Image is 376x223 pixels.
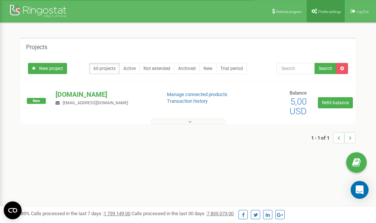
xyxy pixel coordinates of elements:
span: 5,00 USD [290,96,307,117]
nav: ... [311,125,356,151]
span: Balance [290,90,307,96]
div: Open Intercom Messenger [351,181,369,199]
a: Transaction history [167,98,208,104]
u: 1 739 149,00 [104,211,130,216]
u: 7 835 073,00 [207,211,234,216]
a: Not extended [139,63,174,74]
a: Trial period [216,63,247,74]
a: Archived [174,63,200,74]
a: New [199,63,217,74]
a: Active [119,63,140,74]
span: Calls processed in the last 30 days : [132,211,234,216]
button: Search [315,63,336,74]
span: Profile settings [318,10,341,14]
span: Calls processed in the last 7 days : [31,211,130,216]
span: Log Out [357,10,369,14]
span: [EMAIL_ADDRESS][DOMAIN_NAME] [63,101,128,105]
span: New [27,98,46,104]
a: New project [28,63,67,74]
a: Manage connected products [167,92,227,97]
a: Refill balance [318,97,353,108]
button: Open CMP widget [4,201,22,219]
input: Search [277,63,315,74]
span: Referral program [276,10,302,14]
p: [DOMAIN_NAME] [56,90,155,99]
span: 1 - 1 of 1 [311,132,333,143]
a: All projects [89,63,120,74]
h5: Projects [26,44,47,51]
